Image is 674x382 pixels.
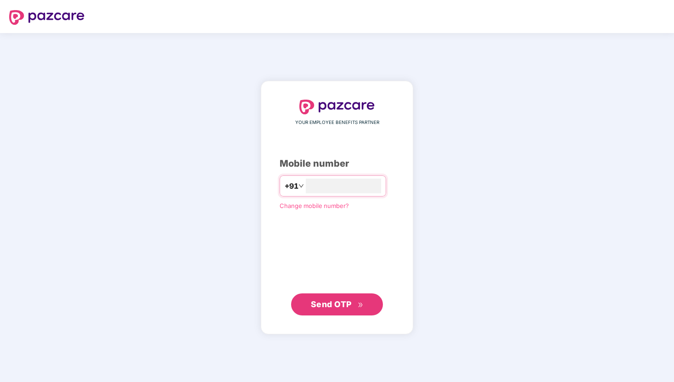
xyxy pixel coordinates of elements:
[299,100,375,114] img: logo
[291,293,383,315] button: Send OTPdouble-right
[280,157,394,171] div: Mobile number
[285,180,298,192] span: +91
[311,299,352,309] span: Send OTP
[358,302,364,308] span: double-right
[9,10,84,25] img: logo
[295,119,379,126] span: YOUR EMPLOYEE BENEFITS PARTNER
[298,183,304,189] span: down
[280,202,349,209] a: Change mobile number?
